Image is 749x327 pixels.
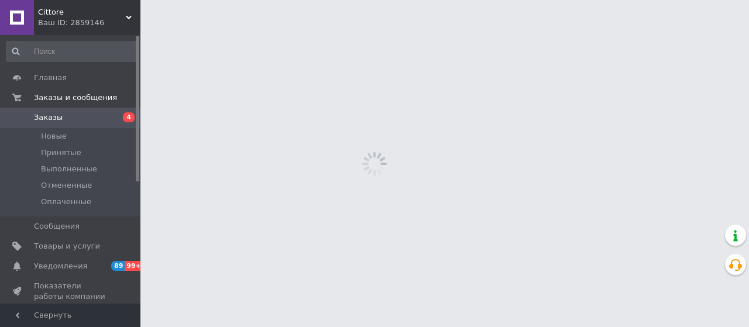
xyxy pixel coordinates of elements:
span: Cittore [38,7,126,18]
span: Отмененные [41,180,92,191]
span: Товары и услуги [34,241,100,252]
span: Принятые [41,147,81,158]
span: Заказы и сообщения [34,92,117,103]
span: Заказы [34,112,63,123]
span: Показатели работы компании [34,281,108,302]
span: Оплаченные [41,197,91,207]
div: Ваш ID: 2859146 [38,18,140,28]
span: 4 [123,112,135,122]
input: Поиск [6,41,138,62]
span: 99+ [125,261,144,271]
span: Выполненные [41,164,97,174]
span: Уведомления [34,261,87,271]
span: Сообщения [34,221,80,232]
span: Главная [34,73,67,83]
span: Новые [41,131,67,142]
span: 89 [111,261,125,271]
